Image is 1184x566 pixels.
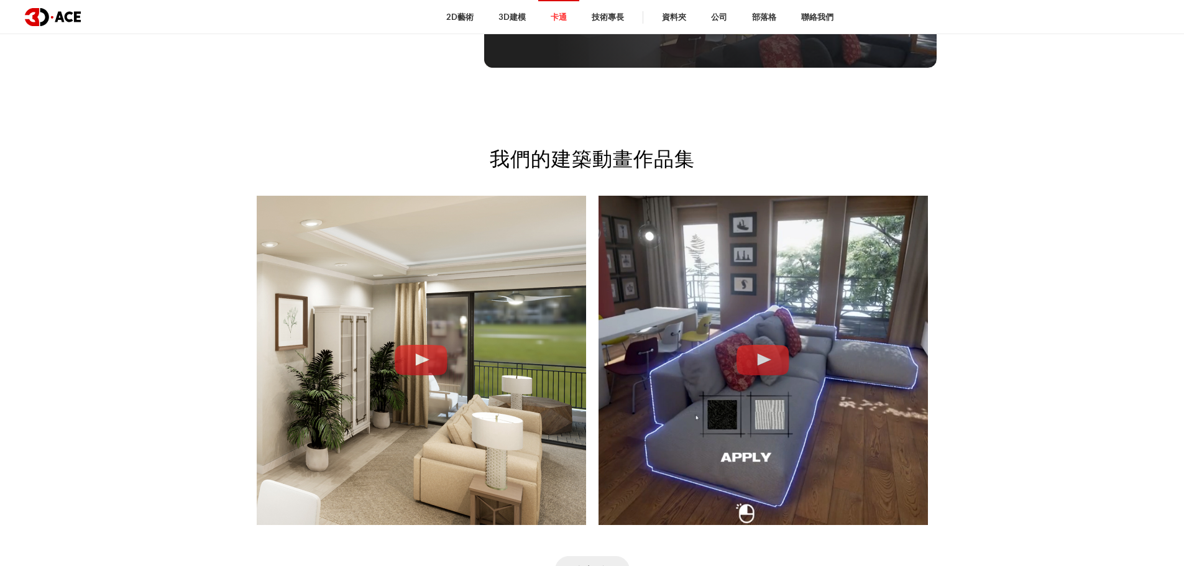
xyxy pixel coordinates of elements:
font: 卡通 [551,12,567,22]
font: 技術專長 [592,12,624,22]
a: 互動虛擬徒步之旅 互動虛擬徒步之旅 [599,196,928,525]
img: 徽標深色 [25,8,81,26]
font: 部落格 [752,12,776,22]
font: 2D藝術 [446,12,474,22]
font: 我們的建築動畫作品集 [490,142,695,171]
font: 資料夾 [662,12,686,22]
a: 即時室內可視化 即時室內可視化 [257,196,586,525]
font: 聯絡我們 [801,12,833,22]
font: 3D建模 [498,12,526,22]
font: 公司 [711,12,727,22]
